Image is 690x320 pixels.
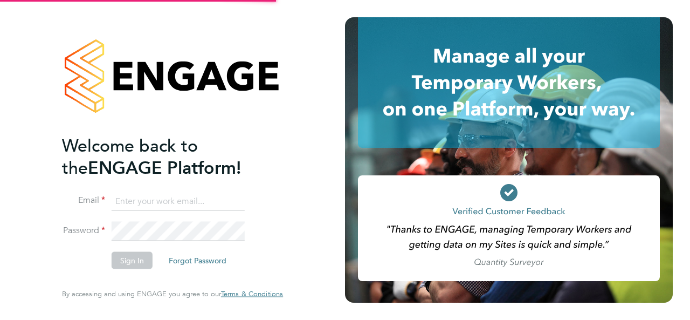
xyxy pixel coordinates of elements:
a: Terms & Conditions [221,290,283,298]
button: Forgot Password [160,252,235,269]
span: Welcome back to the [62,135,198,178]
label: Password [62,225,105,236]
label: Email [62,195,105,206]
button: Sign In [112,252,153,269]
h2: ENGAGE Platform! [62,134,272,179]
input: Enter your work email... [112,192,245,211]
span: By accessing and using ENGAGE you agree to our [62,289,283,298]
span: Terms & Conditions [221,289,283,298]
